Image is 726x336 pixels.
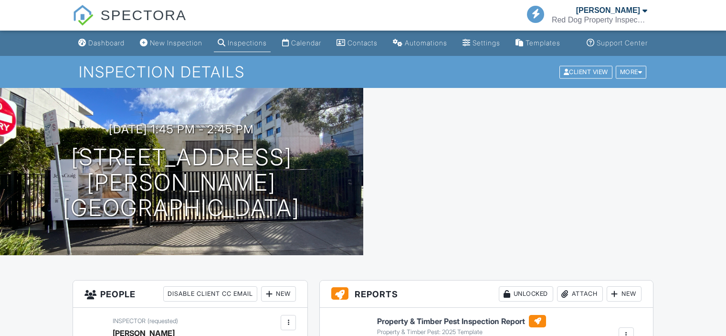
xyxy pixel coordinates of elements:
[576,6,640,15] div: [PERSON_NAME]
[389,34,451,52] a: Automations (Basic)
[512,34,564,52] a: Templates
[558,68,615,75] a: Client View
[559,65,612,78] div: Client View
[73,14,187,32] a: SPECTORA
[74,34,128,52] a: Dashboard
[73,5,94,26] img: The Best Home Inspection Software - Spectora
[214,34,271,52] a: Inspections
[526,39,560,47] div: Templates
[333,34,381,52] a: Contacts
[79,64,647,80] h1: Inspection Details
[109,123,254,136] h3: [DATE] 1:45 pm - 2:45 pm
[377,328,546,336] div: Property & Timber Pest: 2025 Template
[377,315,546,327] h6: Property & Timber Pest Inspection Report
[113,317,146,325] span: Inspector
[405,39,447,47] div: Automations
[473,39,500,47] div: Settings
[15,145,348,220] h1: [STREET_ADDRESS][PERSON_NAME] [GEOGRAPHIC_DATA]
[150,39,202,47] div: New Inspection
[459,34,504,52] a: Settings
[607,286,642,302] div: New
[228,39,267,47] div: Inspections
[557,286,603,302] div: Attach
[278,34,325,52] a: Calendar
[499,286,553,302] div: Unlocked
[101,5,187,25] span: SPECTORA
[163,286,257,302] div: Disable Client CC Email
[291,39,321,47] div: Calendar
[552,15,647,25] div: Red Dog Property Inspections
[88,39,125,47] div: Dashboard
[136,34,206,52] a: New Inspection
[583,34,652,52] a: Support Center
[597,39,648,47] div: Support Center
[261,286,296,302] div: New
[147,317,178,325] span: (requested)
[347,39,378,47] div: Contacts
[616,65,647,78] div: More
[320,281,653,308] h3: Reports
[73,281,307,308] h3: People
